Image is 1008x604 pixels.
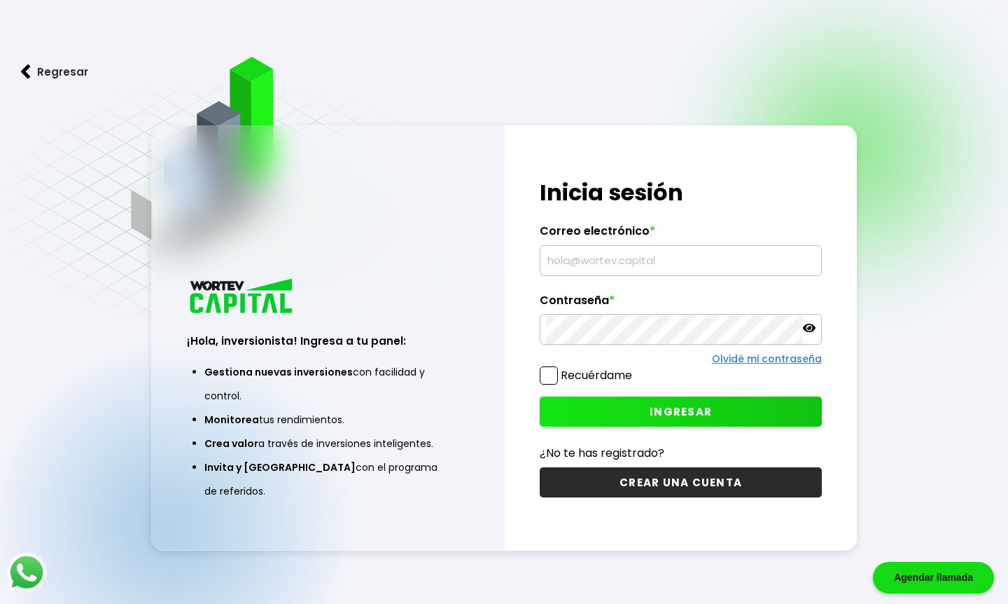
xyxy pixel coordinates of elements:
h1: Inicia sesión [540,176,821,210]
span: Gestiona nuevas inversiones [204,365,353,379]
button: CREAR UNA CUENTA [540,467,821,497]
p: ¿No te has registrado? [540,444,821,462]
span: Monitorea [204,413,259,427]
span: INGRESAR [650,404,712,419]
li: con facilidad y control. [204,360,451,408]
label: Correo electrónico [540,224,821,245]
img: flecha izquierda [21,64,31,79]
span: Invita y [GEOGRAPHIC_DATA] [204,460,356,474]
a: ¿No te has registrado?CREAR UNA CUENTA [540,444,821,497]
li: con el programa de referidos. [204,455,451,503]
li: tus rendimientos. [204,408,451,432]
a: Olvidé mi contraseña [712,352,822,366]
button: INGRESAR [540,397,821,427]
li: a través de inversiones inteligentes. [204,432,451,455]
img: logo_wortev_capital [187,277,297,318]
h3: ¡Hola, inversionista! Ingresa a tu panel: [187,333,468,349]
input: hola@wortev.capital [546,246,815,275]
label: Contraseña [540,294,821,315]
div: Agendar llamada [873,562,994,593]
span: Crea valor [204,437,258,451]
img: logos_whatsapp-icon.242b2217.svg [7,553,46,592]
label: Recuérdame [561,367,632,383]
